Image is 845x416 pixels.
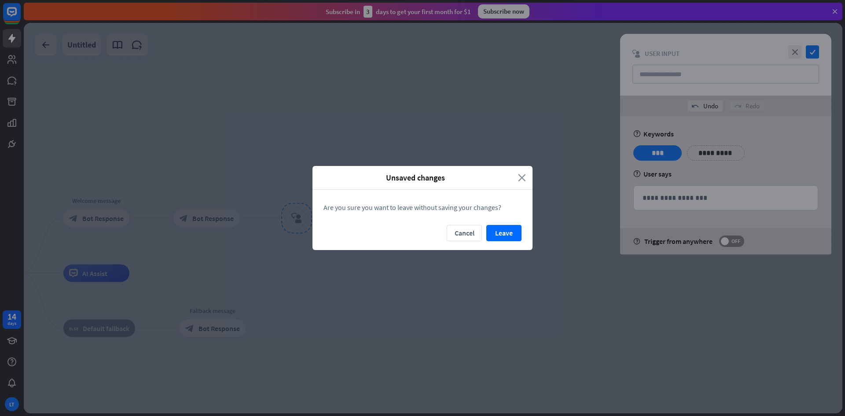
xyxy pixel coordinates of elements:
button: Cancel [447,225,482,241]
span: Are you sure you want to leave without saving your changes? [323,203,501,212]
button: Open LiveChat chat widget [7,4,33,30]
i: close [518,173,526,183]
span: Unsaved changes [319,173,511,183]
button: Leave [486,225,522,241]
